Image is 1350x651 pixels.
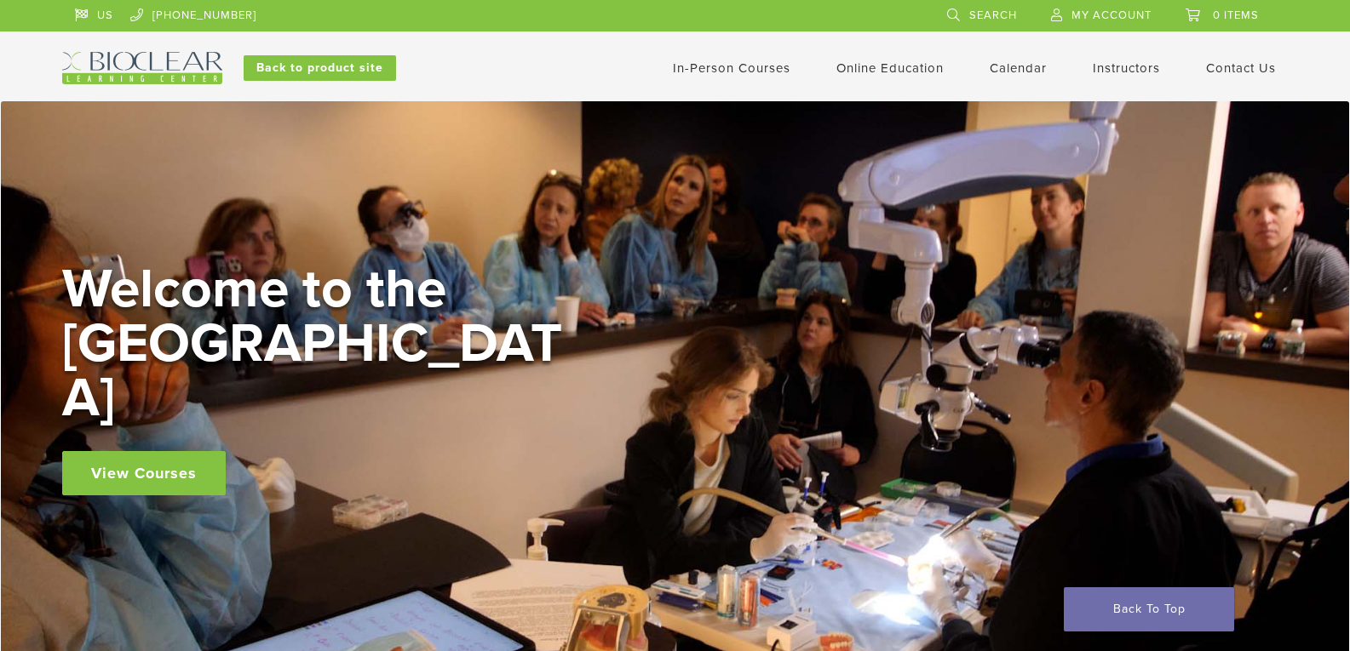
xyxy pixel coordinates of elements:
a: Instructors [1093,60,1160,76]
span: Search [969,9,1017,22]
a: Back To Top [1064,587,1234,631]
a: In-Person Courses [673,60,790,76]
a: View Courses [62,451,226,495]
a: Back to product site [244,55,396,81]
a: Online Education [836,60,944,76]
span: 0 items [1213,9,1259,22]
a: Contact Us [1206,60,1276,76]
h2: Welcome to the [GEOGRAPHIC_DATA] [62,262,573,425]
a: Calendar [990,60,1047,76]
img: Bioclear [62,52,222,84]
span: My Account [1071,9,1152,22]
